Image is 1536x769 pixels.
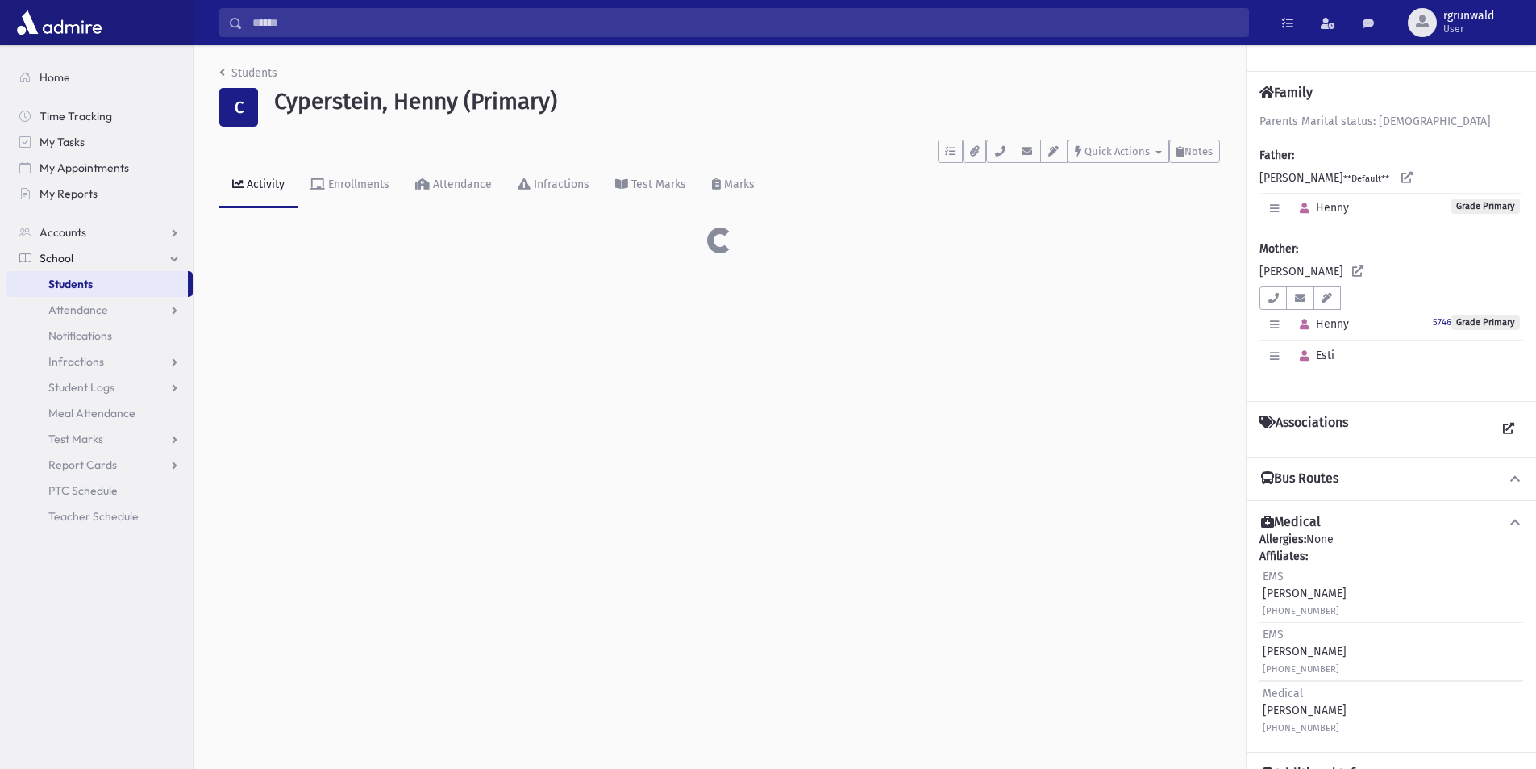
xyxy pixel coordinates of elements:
[6,271,188,297] a: Students
[6,349,193,374] a: Infractions
[699,163,768,208] a: Marks
[1259,531,1523,739] div: None
[48,509,139,524] span: Teacher Schedule
[6,504,193,529] a: Teacher Schedule
[48,303,108,317] span: Attendance
[6,219,193,245] a: Accounts
[6,478,193,504] a: PTC Schedule
[1259,415,1348,444] h4: Associations
[1263,570,1284,583] span: EMS
[1263,687,1303,700] span: Medical
[274,88,1220,115] h1: Cyperstein, Henny (Primary)
[1184,145,1213,157] span: Notes
[40,70,70,85] span: Home
[1451,315,1520,330] span: Grade Primary
[243,8,1248,37] input: Search
[1259,470,1523,487] button: Bus Routes
[628,178,686,191] div: Test Marks
[1292,349,1334,362] span: Esti
[1259,113,1523,388] div: [PERSON_NAME] [PERSON_NAME]
[1259,242,1298,256] b: Mother:
[219,65,277,88] nav: breadcrumb
[1263,628,1284,642] span: EMS
[6,400,193,426] a: Meal Attendance
[219,163,298,208] a: Activity
[505,163,602,208] a: Infractions
[721,178,755,191] div: Marks
[1259,533,1306,546] b: Allergies:
[6,323,193,349] a: Notifications
[219,88,258,127] div: C
[1169,140,1220,163] button: Notes
[1292,201,1349,215] span: Henny
[1494,415,1523,444] a: View all Associations
[1259,148,1294,162] b: Father:
[40,186,98,201] span: My Reports
[1261,514,1321,531] h4: Medical
[602,163,699,208] a: Test Marks
[48,328,112,343] span: Notifications
[1443,10,1494,23] span: rgrunwald
[6,129,193,155] a: My Tasks
[1084,145,1150,157] span: Quick Actions
[48,380,114,395] span: Student Logs
[1451,199,1520,214] span: Grade Primary
[48,354,104,369] span: Infractions
[6,426,193,452] a: Test Marks
[1263,568,1347,619] div: [PERSON_NAME]
[13,6,106,39] img: AdmirePro
[48,277,93,291] span: Students
[298,163,402,208] a: Enrollments
[1259,85,1313,100] h4: Family
[402,163,505,208] a: Attendance
[6,103,193,129] a: Time Tracking
[1263,664,1339,675] small: [PHONE_NUMBER]
[6,155,193,181] a: My Appointments
[531,178,589,191] div: Infractions
[1433,315,1451,328] a: 5746
[1259,113,1523,130] div: Parents Marital status: [DEMOGRAPHIC_DATA]
[1263,626,1347,677] div: [PERSON_NAME]
[40,109,112,123] span: Time Tracking
[48,432,103,446] span: Test Marks
[48,483,118,498] span: PTC Schedule
[6,452,193,478] a: Report Cards
[219,66,277,80] a: Students
[6,245,193,271] a: School
[1263,685,1347,736] div: [PERSON_NAME]
[1433,317,1451,328] small: 5746
[40,225,86,240] span: Accounts
[1261,470,1338,487] h4: Bus Routes
[40,161,129,175] span: My Appointments
[48,406,135,420] span: Meal Attendance
[48,458,117,472] span: Report Cards
[6,297,193,323] a: Attendance
[40,251,73,265] span: School
[1263,606,1339,616] small: [PHONE_NUMBER]
[6,374,193,400] a: Student Logs
[1259,550,1308,563] b: Affiliates:
[1068,140,1169,163] button: Quick Actions
[325,178,389,191] div: Enrollments
[1292,317,1349,331] span: Henny
[1443,23,1494,36] span: User
[1263,723,1339,733] small: [PHONE_NUMBER]
[1259,514,1523,531] button: Medical
[6,181,193,207] a: My Reports
[40,135,85,149] span: My Tasks
[6,65,193,90] a: Home
[430,178,492,191] div: Attendance
[244,178,285,191] div: Activity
